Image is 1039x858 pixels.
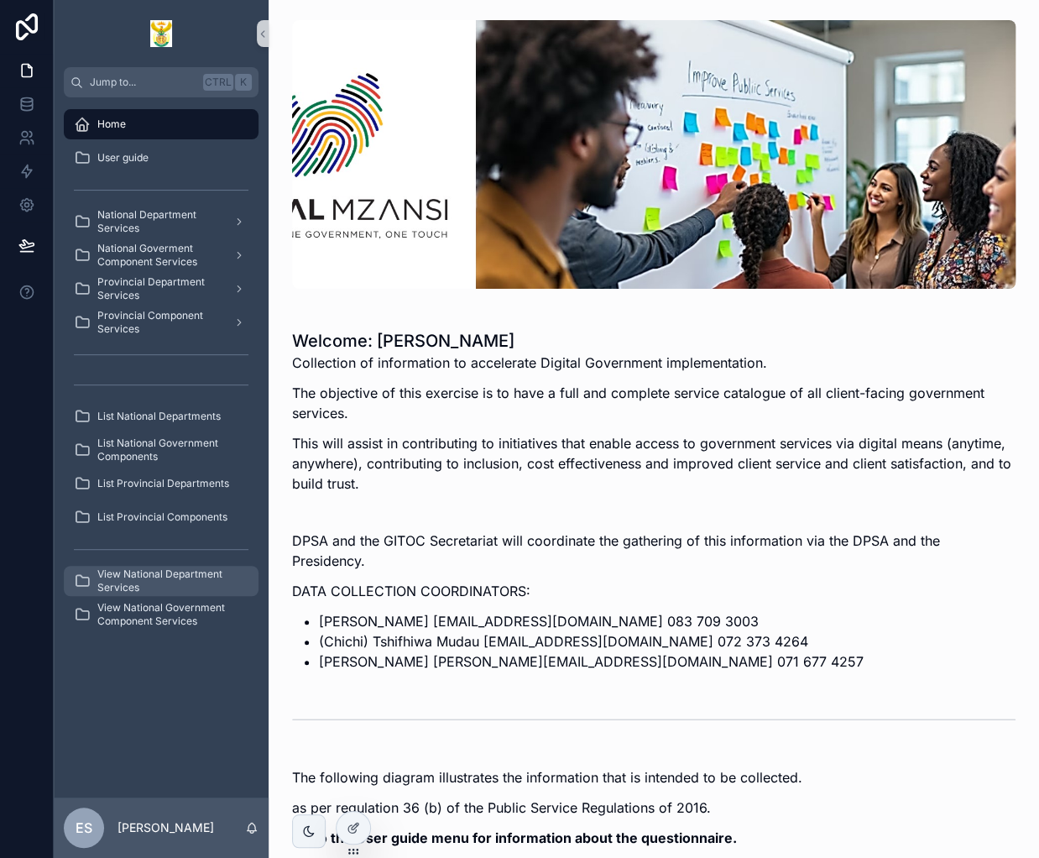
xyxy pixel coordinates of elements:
p: The following diagram illustrates the information that is intended to be collected. [292,767,1016,787]
p: Collection of information to accelerate Digital Government implementation. [292,353,1016,373]
a: Home [64,109,258,139]
a: List Provincial Departments [64,468,258,499]
h1: Welcome: [PERSON_NAME] [292,329,1016,353]
p: DATA COLLECTION COORDINATORS: [292,581,1016,601]
p: DPSA and the GITOC Secretariat will coordinate the gathering of this information via the DPSA and... [292,531,1016,571]
li: (Chichi) Tshifhiwa Mudau [EMAIL_ADDRESS][DOMAIN_NAME] 072 373 4264 [319,631,1016,651]
p: [PERSON_NAME] [117,819,214,836]
a: Provincial Component Services [64,307,258,337]
span: User guide [97,151,149,165]
a: National Goverment Component Services [64,240,258,270]
p: as per regulation 36 (b) of the Public Service Regulations of 2016. [292,798,1016,818]
p: This will assist in contributing to initiatives that enable access to government services via dig... [292,433,1016,494]
a: User guide [64,143,258,173]
span: Jump to... [90,76,196,89]
button: Jump to...CtrlK [64,67,258,97]
a: List Provincial Components [64,502,258,532]
span: List National Government Components [97,437,242,463]
span: Ctrl [203,74,233,91]
span: National Department Services [97,208,220,235]
a: List National Departments [64,401,258,432]
span: K [237,76,250,89]
span: View National Government Component Services [97,601,242,628]
a: National Department Services [64,207,258,237]
p: The objective of this exercise is to have a full and complete service catalogue of all client-fac... [292,383,1016,423]
strong: Go to the User guide menu for information about the questionnaire. [292,829,737,846]
a: Provincial Department Services [64,274,258,304]
li: [PERSON_NAME] [PERSON_NAME][EMAIL_ADDRESS][DOMAIN_NAME] 071 677 4257 [319,651,1016,672]
span: ES [76,818,92,838]
a: View National Department Services [64,566,258,596]
span: National Goverment Component Services [97,242,220,269]
span: Provincial Component Services [97,309,220,336]
a: View National Government Component Services [64,599,258,630]
span: View National Department Services [97,568,242,594]
div: scrollable content [54,97,269,651]
span: Provincial Department Services [97,275,220,302]
span: List Provincial Departments [97,477,229,490]
img: App logo [150,20,171,47]
span: Home [97,118,126,131]
span: List National Departments [97,410,221,423]
li: [PERSON_NAME] [EMAIL_ADDRESS][DOMAIN_NAME] 083 709 3003 [319,611,1016,631]
span: List Provincial Components [97,510,227,524]
a: List National Government Components [64,435,258,465]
